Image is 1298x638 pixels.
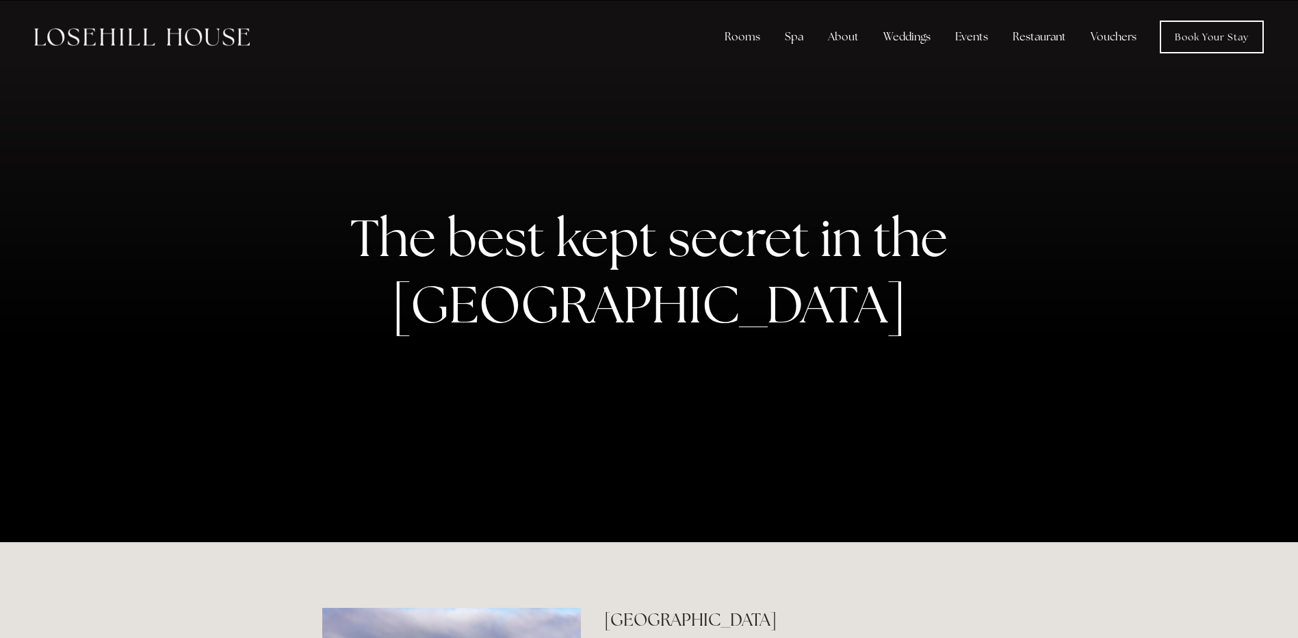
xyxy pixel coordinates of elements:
[774,23,814,51] div: Spa
[604,608,976,632] h2: [GEOGRAPHIC_DATA]
[1080,23,1147,51] a: Vouchers
[714,23,771,51] div: Rooms
[944,23,999,51] div: Events
[34,28,250,46] img: Losehill House
[1002,23,1077,51] div: Restaurant
[872,23,942,51] div: Weddings
[350,204,959,338] strong: The best kept secret in the [GEOGRAPHIC_DATA]
[1160,21,1264,53] a: Book Your Stay
[817,23,870,51] div: About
